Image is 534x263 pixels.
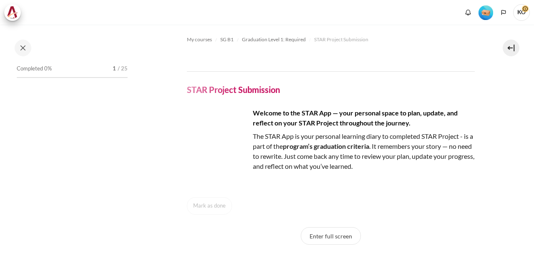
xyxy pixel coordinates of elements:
a: STAR Project Submission [314,35,368,45]
p: The STAR App is your personal learning diary to completed STAR Project - is a part of the . It re... [187,131,475,171]
button: Enter full screen [301,227,361,245]
span: My courses [187,36,212,43]
nav: Navigation bar [187,33,475,46]
a: Graduation Level 1: Required [242,35,306,45]
span: KO [513,4,530,21]
strong: program’s graduation criteria [283,142,369,150]
span: 1 [113,65,116,73]
span: SG B1 [220,36,234,43]
span: Graduation Level 1: Required [242,36,306,43]
a: Architeck Architeck [4,4,25,21]
a: Level #1 [475,5,496,20]
button: Mark as done [187,197,232,215]
a: My courses [187,35,212,45]
span: / 25 [118,65,128,73]
div: Show notification window with no new notifications [462,6,474,19]
a: Completed 0% 1 / 25 [17,63,128,86]
a: User menu [513,4,530,21]
a: SG B1 [220,35,234,45]
img: Level #1 [479,5,493,20]
img: Architeck [7,6,18,19]
h4: Welcome to the STAR App — your personal space to plan, update, and reflect on your STAR Project t... [187,108,475,128]
span: Completed 0% [17,65,52,73]
button: Languages [497,6,510,19]
img: yuki [187,108,249,170]
span: STAR Project Submission [314,36,368,43]
h4: STAR Project Submission [187,84,280,95]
